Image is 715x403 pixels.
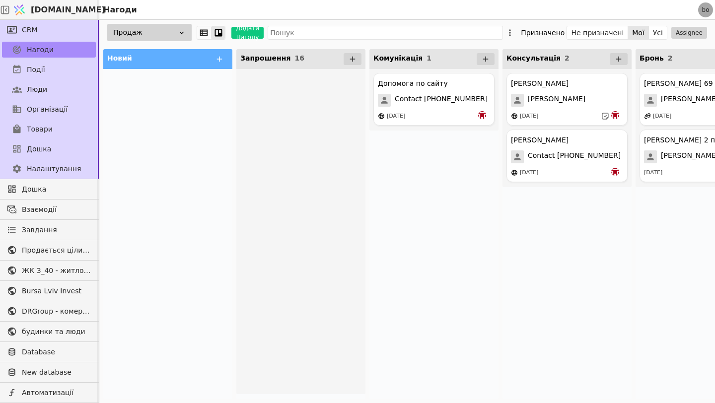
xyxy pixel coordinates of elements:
[27,45,54,55] span: Нагоди
[671,27,707,39] button: Assignee
[698,2,713,17] a: bo
[240,54,290,62] span: Запрошення
[521,26,565,40] div: Призначено
[22,225,57,235] span: Завдання
[107,24,192,41] div: Продаж
[2,201,96,217] a: Взаємодії
[478,111,486,119] img: bo
[2,364,96,380] a: New database
[511,113,518,120] img: online-store.svg
[373,73,495,126] div: Допомога по сайтуContact [PHONE_NUMBER][DATE]bo
[2,385,96,401] a: Автоматизації
[511,169,518,176] img: online-store.svg
[22,367,91,378] span: New database
[22,266,91,276] span: ЖК З_40 - житлова та комерційна нерухомість класу Преміум
[12,0,27,19] img: Logo
[22,286,91,296] span: Bursa Lviv Invest
[2,242,96,258] a: Продається цілий будинок [PERSON_NAME] нерухомість
[506,130,628,182] div: [PERSON_NAME]Contact [PHONE_NUMBER][DATE]bo
[2,22,96,38] a: CRM
[22,25,38,35] span: CRM
[22,306,91,317] span: DRGroup - комерційна нерухоомість
[2,121,96,137] a: Товари
[31,4,105,16] span: [DOMAIN_NAME]
[27,104,68,115] span: Організації
[99,4,137,16] h2: Нагоди
[27,144,51,154] span: Дошка
[567,26,628,40] button: Не призначені
[2,324,96,339] a: будинки та люди
[565,54,570,62] span: 2
[528,150,621,163] span: Contact [PHONE_NUMBER]
[27,84,47,95] span: Люди
[649,26,667,40] button: Усі
[628,26,649,40] button: Мої
[2,62,96,77] a: Події
[378,113,385,120] img: online-store.svg
[640,54,664,62] span: Бронь
[520,112,538,121] div: [DATE]
[427,54,431,62] span: 1
[611,168,619,176] img: bo
[506,54,561,62] span: Консультація
[22,245,91,256] span: Продається цілий будинок [PERSON_NAME] нерухомість
[22,347,91,357] span: Database
[378,78,448,89] div: Допомога по сайту
[2,222,96,238] a: Завдання
[611,111,619,119] img: bo
[506,73,628,126] div: [PERSON_NAME][PERSON_NAME][DATE]bo
[27,65,45,75] span: Події
[27,164,81,174] span: Налаштування
[644,113,651,120] img: affiliate-program.svg
[10,0,99,19] a: [DOMAIN_NAME]
[22,184,91,195] span: Дошка
[528,94,585,107] span: [PERSON_NAME]
[2,81,96,97] a: Люди
[2,141,96,157] a: Дошка
[644,169,662,177] div: [DATE]
[668,54,673,62] span: 2
[22,388,91,398] span: Автоматизації
[231,27,264,39] button: Додати Нагоду
[22,327,91,337] span: будинки та люди
[653,112,671,121] div: [DATE]
[511,135,569,145] div: [PERSON_NAME]
[511,78,569,89] div: [PERSON_NAME]
[107,54,132,62] span: Новий
[22,204,91,215] span: Взаємодії
[373,54,423,62] span: Комунікація
[520,169,538,177] div: [DATE]
[27,124,53,134] span: Товари
[2,42,96,58] a: Нагоди
[2,283,96,299] a: Bursa Lviv Invest
[268,26,503,40] input: Пошук
[2,101,96,117] a: Організації
[395,94,488,107] span: Contact [PHONE_NUMBER]
[2,161,96,177] a: Налаштування
[387,112,405,121] div: [DATE]
[225,27,264,39] a: Додати Нагоду
[2,181,96,197] a: Дошка
[2,263,96,278] a: ЖК З_40 - житлова та комерційна нерухомість класу Преміум
[2,344,96,360] a: Database
[2,303,96,319] a: DRGroup - комерційна нерухоомість
[294,54,304,62] span: 16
